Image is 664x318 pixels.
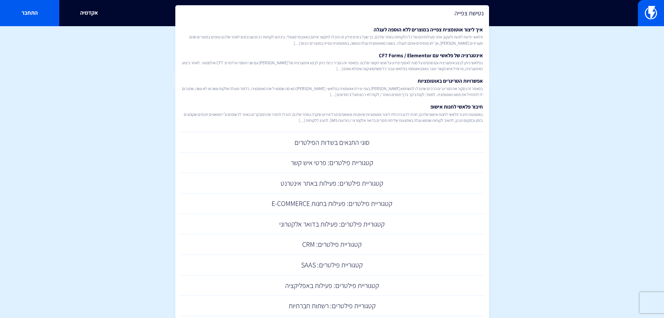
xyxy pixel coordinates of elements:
span: בפלאשי ניתן לבצע אינטגרציה עם טפסים על מנת לאסוף מידע על אנשי הקשר שלכם. במאמר זה נסביר כיצד ניתן... [182,60,483,72]
span: באמצעות חיבור פלאשי לחנות אישופ שלכם, תהיה לכם היכולת ליצור אוטומציות שיווקיות ופופאפים מכל אירוע... [182,111,483,123]
a: קטגוריית פילטרים: פעילות באפליקציה [179,275,486,296]
a: קטגוריית פילטרים: CRM [179,234,486,255]
a: קטגוריית פילטרים: SAAS [179,255,486,275]
a: קטגוריית פילטרים: רשתות חברתיות [179,296,486,316]
a: סוגי התנאים בשדות הפילטרים [179,132,486,153]
span: במאמר זה נסקור את הטריגרים הרבים שתוכלו להשתמש [PERSON_NAME] בעת יצירת אוטומציה בפלאשי. [PERSON_N... [182,86,483,97]
a: אפשרויות הטריגרים באוטומציותבמאמר זה נסקור את הטריגרים הרבים שתוכלו להשתמש [PERSON_NAME] בעת יציר... [179,74,486,100]
a: איך ליצור אוטומצית צפייה במוצרים ללא הוספה לעגלהפלאשי יודעת לזהות ולעקוב אחר פעולותיהם של כל הלקו... [179,23,486,49]
a: חיבור פלאשי לחנות אישופבאמצעות חיבור פלאשי לחנות אישופ שלכם, תהיה לכם היכולת ליצור אוטומציות שיוו... [179,100,486,126]
a: קטגוריית פילטרים: פעילות באתר אינטרנט [179,173,486,194]
span: פלאשי יודעת לזהות ולעקוב אחר פעולותיהם של כל הלקוחות באתר שלכם, כך שעל בסיס מידע זה תוכלו לתקשר א... [182,34,483,46]
a: קטגוריית פילטרים: פעילות בדואר אלקטרוני [179,214,486,235]
a: אינטגרציה של פלאשי עם CF7 Forms / Elementorבפלאשי ניתן לבצע אינטגרציה עם טפסים על מנת לאסוף מידע ... [179,49,486,75]
a: קטגוריית פילטרים: פרטי איש קשר [179,153,486,173]
a: קטגוריית פילטרים: פעילות בחנות E-COMMERCE [179,193,486,214]
input: חיפוש מהיר... [175,5,489,21]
